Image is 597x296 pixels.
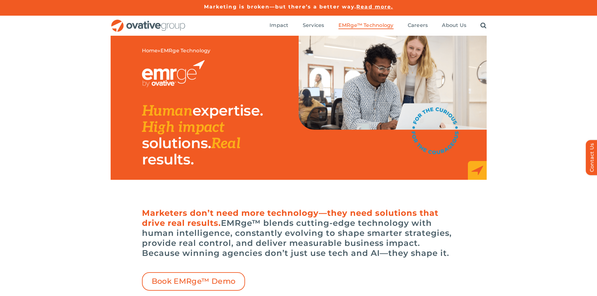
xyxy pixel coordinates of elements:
a: Impact [270,22,288,29]
span: High impact [142,119,224,136]
span: results. [142,150,194,168]
a: Read more. [356,4,393,10]
img: EMRge Landing Page Header Image [299,36,487,130]
h6: EMRge™ blends cutting-edge technology with human intelligence, constantly evolving to shape smart... [142,208,455,258]
span: Human [142,102,193,120]
span: Marketers don’t need more technology—they need solutions that drive real results. [142,208,438,228]
a: Home [142,48,158,54]
a: OG_Full_horizontal_RGB [111,19,186,25]
a: EMRge™ Technology [338,22,394,29]
span: Book EMRge™ Demo [152,277,236,286]
a: Book EMRge™ Demo [142,272,245,291]
a: Marketing is broken—but there’s a better way. [204,4,357,10]
span: » [142,48,211,54]
img: EMRGE_RGB_wht [142,60,205,87]
nav: Menu [270,16,486,36]
span: EMRge Technology [160,48,211,54]
span: solutions. [142,134,211,152]
span: Real [211,135,240,153]
img: EMRge_HomePage_Elements_Arrow Box [468,161,487,180]
a: Services [303,22,324,29]
a: Search [480,22,486,29]
span: expertise. [192,101,263,119]
a: Careers [408,22,428,29]
a: About Us [442,22,466,29]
